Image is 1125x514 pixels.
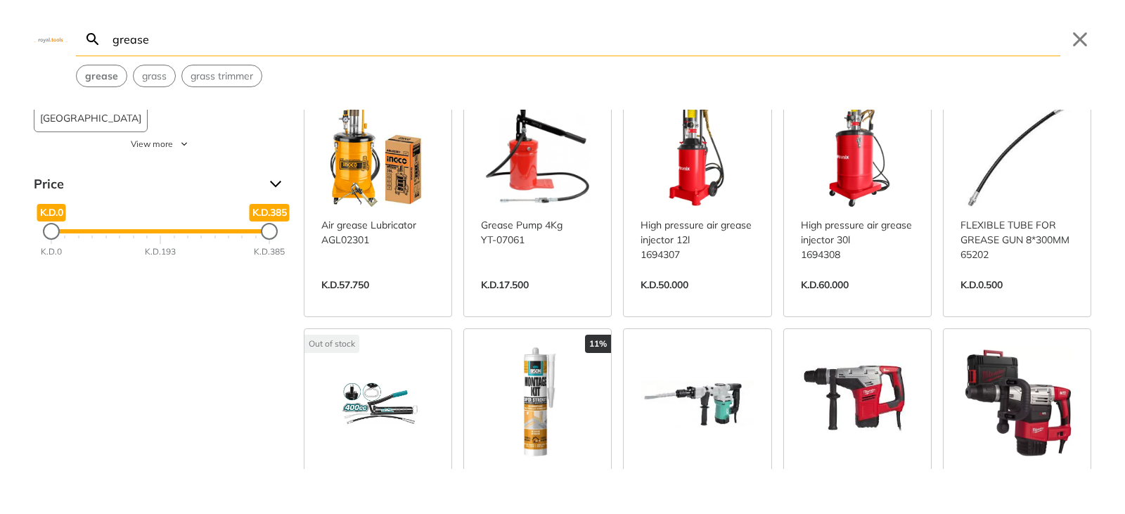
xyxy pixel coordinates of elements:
[134,65,175,86] button: Select suggestion: grass
[142,69,167,84] span: grass
[261,223,278,240] div: Maximum Price
[34,138,287,150] button: View more
[585,335,611,353] div: 11%
[77,65,127,86] button: Select suggestion: grease
[85,70,118,82] strong: grease
[76,65,127,87] div: Suggestion: grease
[43,223,60,240] div: Minimum Price
[110,23,1060,56] input: Search…
[304,335,359,353] div: Out of stock
[1069,28,1091,51] button: Close
[133,65,176,87] div: Suggestion: grass
[40,105,141,131] span: [GEOGRAPHIC_DATA]
[191,69,253,84] span: grass trimmer
[254,245,285,258] div: K.D.385
[34,36,67,42] img: Close
[182,65,262,86] button: Select suggestion: grass trimmer
[145,245,176,258] div: K.D.193
[181,65,262,87] div: Suggestion: grass trimmer
[84,31,101,48] svg: Search
[41,245,62,258] div: K.D.0
[34,104,148,132] button: [GEOGRAPHIC_DATA]
[34,173,259,195] span: Price
[131,138,173,150] span: View more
